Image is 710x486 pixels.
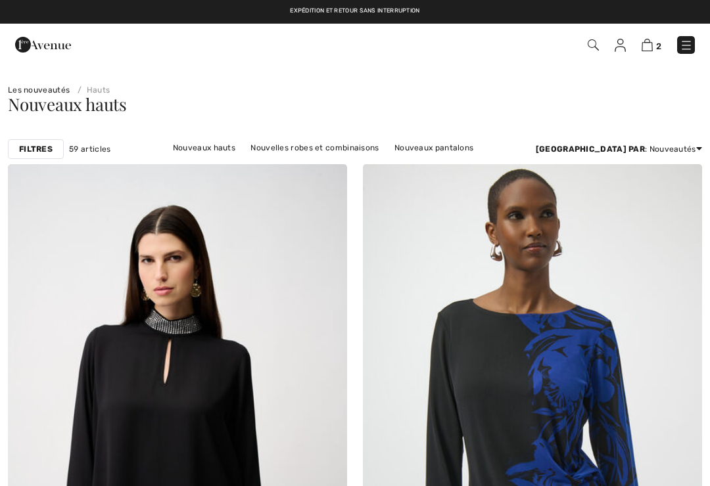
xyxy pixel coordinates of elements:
a: 1ère Avenue [15,37,71,50]
a: Nouvelles robes et combinaisons [244,139,385,156]
a: Nouveaux pantalons [388,139,480,156]
img: Menu [680,39,693,52]
span: 59 articles [69,143,110,155]
a: Nouvelles vestes et blazers [287,156,408,173]
a: Hauts [72,85,110,95]
a: Nouveaux hauts [166,139,242,156]
a: 2 [642,37,661,53]
img: Mes infos [615,39,626,52]
img: Recherche [588,39,599,51]
div: : Nouveautés [536,143,702,155]
a: Les nouveautés [8,85,70,95]
a: Nouveaux pulls et cardigans [162,156,285,173]
strong: [GEOGRAPHIC_DATA] par [536,144,645,154]
a: Nouvelles jupes [410,156,485,173]
span: Nouveaux hauts [8,93,127,116]
img: 1ère Avenue [15,32,71,58]
span: 2 [656,41,661,51]
strong: Filtres [19,143,53,155]
img: Panier d'achat [642,39,653,51]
